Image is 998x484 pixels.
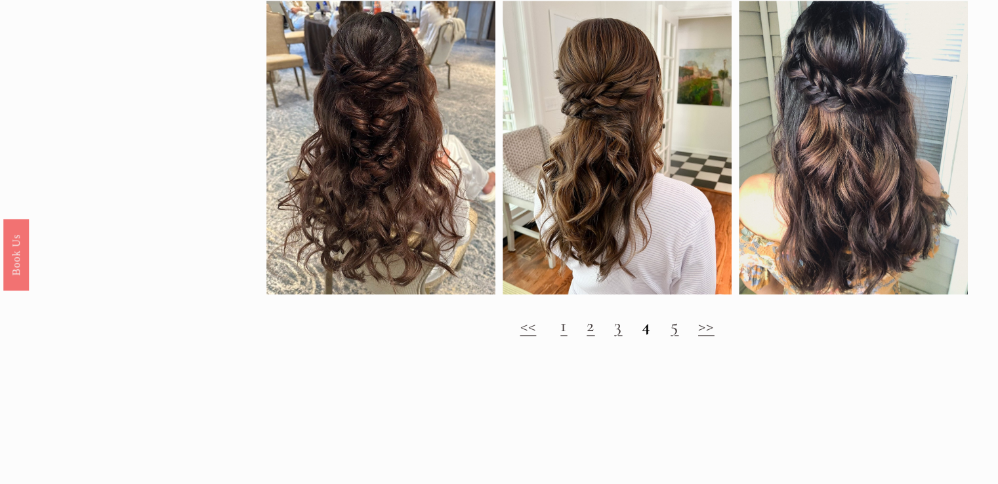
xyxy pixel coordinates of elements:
[642,314,651,336] strong: 4
[587,314,594,336] a: 2
[520,314,536,336] a: <<
[614,314,622,336] a: 3
[560,314,567,336] a: 1
[698,314,715,336] a: >>
[671,314,678,336] a: 5
[3,219,29,291] a: Book Us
